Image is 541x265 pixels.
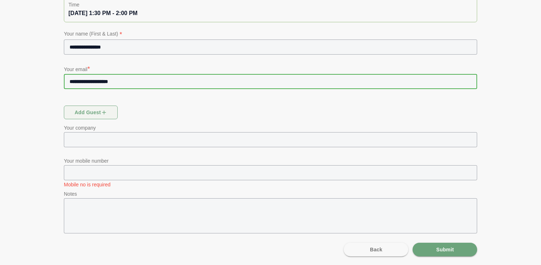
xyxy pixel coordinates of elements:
p: Your name (First & Last) [64,29,477,39]
button: Submit [413,243,477,256]
p: Mobile no is required [64,181,477,188]
p: Your email [64,64,477,74]
p: Your mobile number [64,157,477,165]
div: [DATE] 1:30 PM - 2:00 PM [69,9,472,18]
button: Add guest [64,106,118,119]
p: Notes [64,190,477,198]
span: Submit [436,243,454,256]
button: Back [344,243,408,256]
p: Your company [64,124,477,132]
span: Back [370,243,382,256]
p: Time [69,0,472,9]
span: Add guest [74,106,108,119]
